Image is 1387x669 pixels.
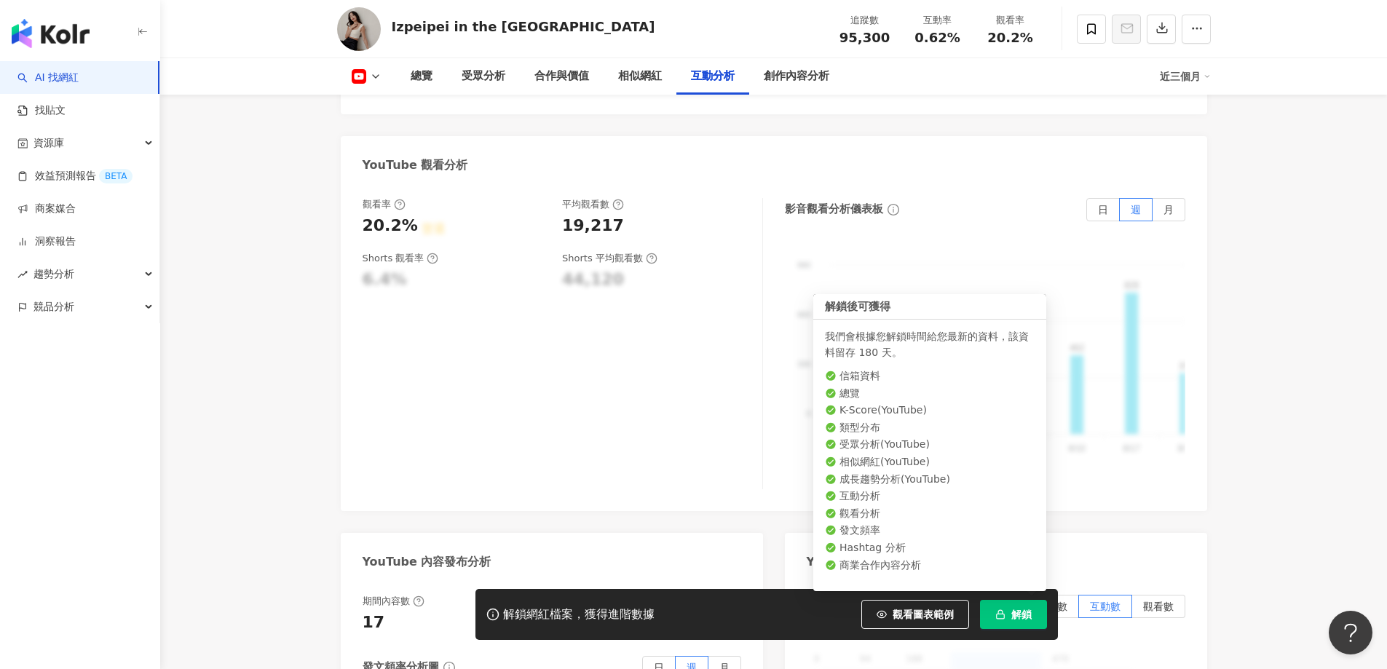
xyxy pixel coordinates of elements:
span: 20.2% [987,31,1032,45]
li: 商業合作內容分析 [825,558,1035,572]
div: 合作與價值 [534,68,589,85]
div: 相似網紅 [618,68,662,85]
div: 平均觀看數 [562,198,624,211]
span: rise [17,269,28,280]
div: 觀看率 [983,13,1038,28]
button: 觀看圖表範例 [861,600,969,629]
span: 月 [1163,204,1174,215]
a: 找貼文 [17,103,66,118]
span: 解鎖 [1011,609,1032,620]
div: 互動分析 [691,68,735,85]
li: K-Score ( YouTube ) [825,403,1035,418]
div: 19,217 [562,215,624,237]
span: 日 [1098,204,1108,215]
a: 效益預測報告BETA [17,169,133,183]
div: 觀看率 [363,198,406,211]
img: logo [12,19,90,48]
div: 近三個月 [1160,65,1211,88]
div: Shorts 平均觀看數 [562,252,657,265]
span: 資源庫 [33,127,64,159]
div: 20.2% [363,215,418,237]
span: 0.62% [914,31,960,45]
span: 競品分析 [33,290,74,323]
li: 相似網紅 ( YouTube ) [825,455,1035,470]
div: 創作內容分析 [764,68,829,85]
span: info-circle [885,202,901,218]
li: 成長趨勢分析 ( YouTube ) [825,472,1035,486]
div: 總覽 [411,68,432,85]
div: 解鎖後可獲得 [813,294,1046,320]
div: Shorts 觀看率 [363,252,439,265]
a: 洞察報告 [17,234,76,249]
div: YouTube 內容發布分析 [363,554,491,570]
a: 商案媒合 [17,202,76,216]
div: Izpeipei in the [GEOGRAPHIC_DATA] [392,17,655,36]
div: 解鎖網紅檔案，獲得進階數據 [503,607,655,622]
div: 互動率 [910,13,965,28]
span: 週 [1131,204,1141,215]
li: 信箱資料 [825,369,1035,384]
li: 發文頻率 [825,523,1035,538]
span: 趨勢分析 [33,258,74,290]
div: 我們會根據您解鎖時間給您最新的資料，該資料留存 180 天。 [825,328,1035,360]
li: 受眾分析 ( YouTube ) [825,438,1035,452]
button: 解鎖 [980,600,1047,629]
div: YouTube 發文時間分析 [807,554,936,570]
li: 觀看分析 [825,507,1035,521]
li: 類型分布 [825,421,1035,435]
div: 影音觀看分析儀表板 [785,202,883,217]
li: 總覽 [825,386,1035,400]
div: 追蹤數 [837,13,893,28]
li: Hashtag 分析 [825,541,1035,555]
span: 95,300 [839,30,890,45]
img: KOL Avatar [337,7,381,51]
span: 觀看圖表範例 [893,609,954,620]
li: 互動分析 [825,489,1035,504]
div: YouTube 觀看分析 [363,157,468,173]
div: 受眾分析 [462,68,505,85]
a: searchAI 找網紅 [17,71,79,85]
